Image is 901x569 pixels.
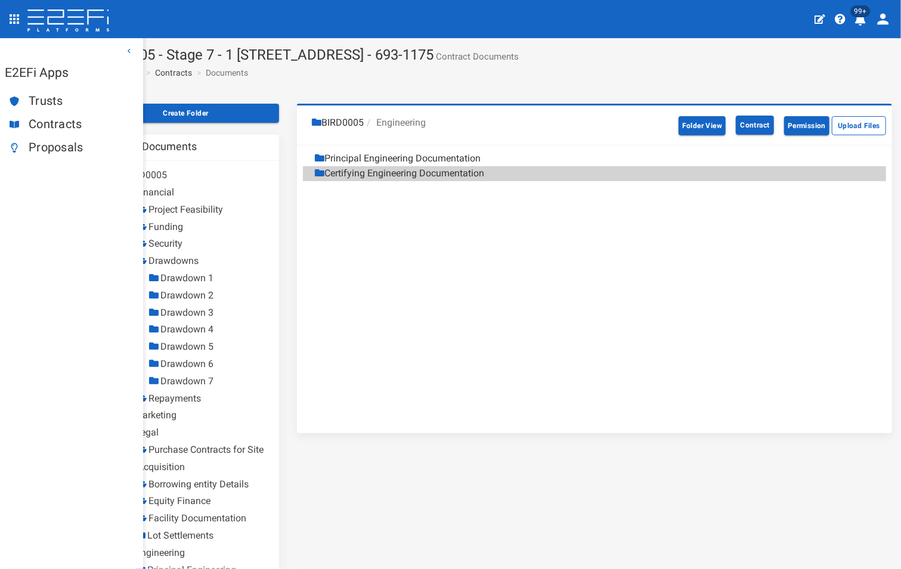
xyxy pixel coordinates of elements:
[138,444,264,472] a: Purchase Contracts for Site Acquisition
[98,141,197,152] h3: Contract Documents
[147,530,213,541] a: Lot Settlements
[29,117,134,131] span: Contracts
[29,141,134,154] span: Proposals
[92,104,279,123] button: Create Folder
[679,116,726,135] button: Folder View
[160,290,213,301] a: Drawdown 2
[148,393,201,404] a: Repayments
[160,272,213,284] a: Drawdown 1
[134,409,177,421] a: Marketing
[125,169,167,181] a: BIRD0005
[160,358,213,369] a: Drawdown 6
[315,152,481,166] div: Principal Engineering Documentation
[148,512,246,524] a: Facility Documentation
[135,186,174,198] a: Financial
[148,255,199,266] a: Drawdowns
[29,94,134,108] span: Trusts
[135,547,185,558] a: Engineering
[148,238,182,249] a: Security
[832,116,886,135] button: Upload Files
[784,116,829,135] button: Permission
[364,116,426,130] li: Engineering
[148,478,249,490] a: Borrowing entity Details
[135,427,159,438] a: Legal
[155,67,192,79] a: Contracts
[160,324,213,335] a: Drawdown 4
[148,495,210,506] a: Equity Finance
[160,375,213,387] a: Drawdown 7
[148,204,223,215] a: Project Feasibility
[160,307,213,318] a: Drawdown 3
[160,341,213,352] a: Drawdown 5
[148,221,183,232] a: Funding
[315,167,484,181] div: Certifying Engineering Documentation
[194,67,248,79] li: Documents
[434,52,519,61] small: Contract Documents
[92,47,892,63] h1: BIRD0005 - Stage 7 - 1 [STREET_ADDRESS] - 693-1175
[312,116,364,130] li: BIRD0005
[736,116,774,135] button: Contract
